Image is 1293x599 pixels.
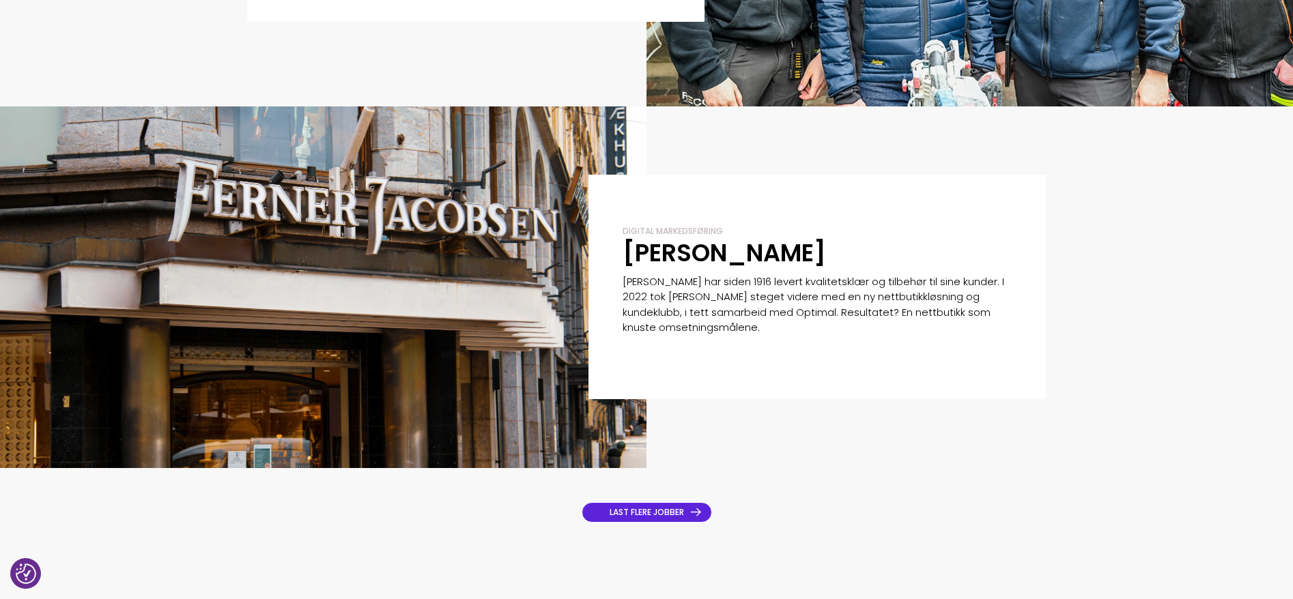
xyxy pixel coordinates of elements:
a: Digital markedsføring [PERSON_NAME] [PERSON_NAME] har siden 1916 levert kvalitetsklær og tilbehør... [646,175,1293,399]
img: Revisit consent button [16,564,36,584]
p: [PERSON_NAME] har siden 1916 levert kvalitetsklær og tilbehør til sine kunder. I 2022 tok [PERSON... [623,274,1012,336]
h2: [PERSON_NAME] [623,237,1012,269]
div: Digital markedsføring [623,226,1012,237]
a: LAST FLERE JOBBER [582,502,712,523]
button: Samtykkepreferanser [16,564,36,584]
